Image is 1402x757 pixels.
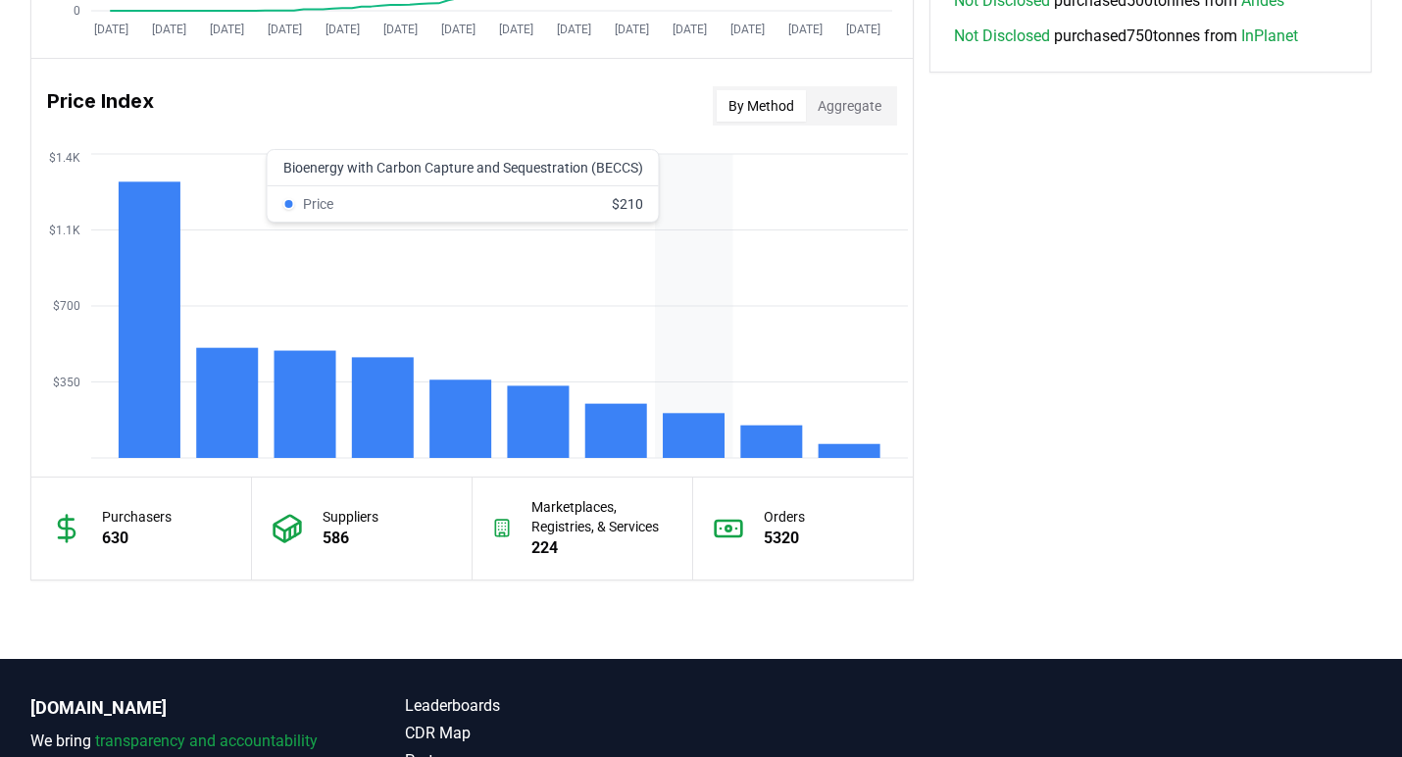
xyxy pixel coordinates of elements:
tspan: [DATE] [441,23,476,36]
h3: Price Index [47,86,154,126]
span: purchased 750 tonnes from [954,25,1298,48]
tspan: [DATE] [268,23,302,36]
tspan: [DATE] [846,23,880,36]
tspan: [DATE] [615,23,649,36]
p: Orders [764,507,805,527]
p: 630 [102,527,172,550]
p: Purchasers [102,507,172,527]
tspan: [DATE] [210,23,244,36]
p: Marketplaces, Registries, & Services [531,497,672,536]
tspan: [DATE] [152,23,186,36]
p: Suppliers [323,507,378,527]
p: 5320 [764,527,805,550]
tspan: $1.4K [49,151,80,165]
tspan: [DATE] [557,23,591,36]
span: transparency and accountability [95,732,318,750]
button: By Method [717,90,806,122]
tspan: [DATE] [383,23,418,36]
a: Leaderboards [405,694,701,718]
a: Not Disclosed [954,25,1050,48]
tspan: [DATE] [673,23,707,36]
button: Aggregate [806,90,893,122]
tspan: [DATE] [325,23,360,36]
tspan: $700 [53,299,80,313]
a: InPlanet [1241,25,1298,48]
tspan: $1.1K [49,224,80,237]
tspan: [DATE] [788,23,823,36]
a: CDR Map [405,722,701,745]
tspan: [DATE] [94,23,128,36]
p: 224 [531,536,672,560]
tspan: $350 [53,376,80,389]
tspan: [DATE] [730,23,765,36]
tspan: [DATE] [499,23,533,36]
p: [DOMAIN_NAME] [30,694,326,722]
tspan: 0 [74,4,80,18]
p: 586 [323,527,378,550]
